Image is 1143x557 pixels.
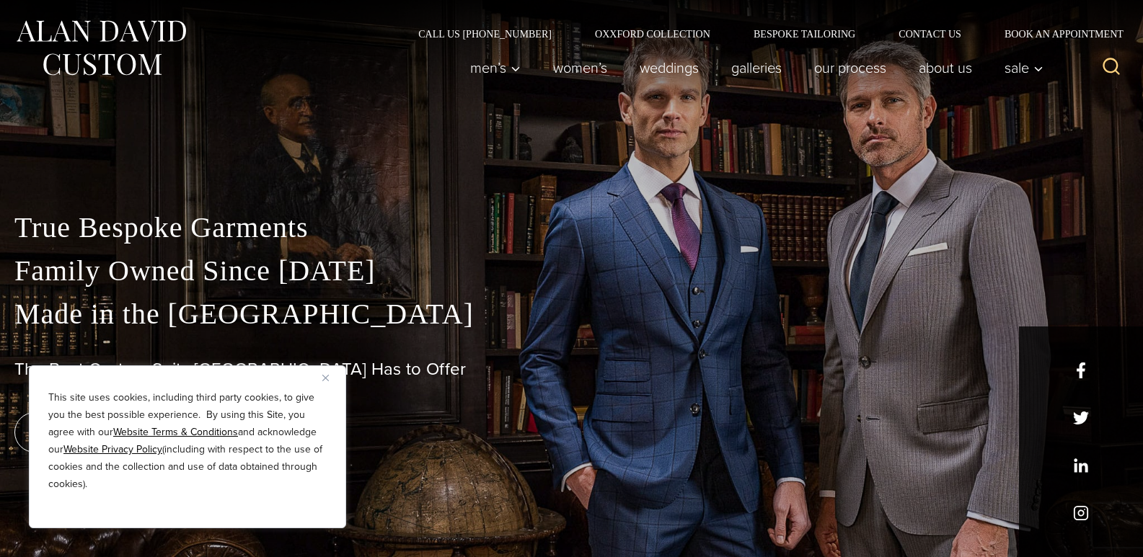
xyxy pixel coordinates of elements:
a: About Us [903,53,989,82]
a: weddings [624,53,715,82]
h1: The Best Custom Suits [GEOGRAPHIC_DATA] Has to Offer [14,359,1129,380]
button: Close [322,369,340,386]
img: Close [322,375,329,381]
a: Bespoke Tailoring [732,29,877,39]
a: Book an Appointment [983,29,1129,39]
span: Men’s [470,61,521,75]
button: View Search Form [1094,50,1129,85]
nav: Primary Navigation [454,53,1051,82]
p: This site uses cookies, including third party cookies, to give you the best possible experience. ... [48,389,327,493]
a: Our Process [798,53,903,82]
a: Oxxford Collection [573,29,732,39]
a: book an appointment [14,412,216,453]
p: True Bespoke Garments Family Owned Since [DATE] Made in the [GEOGRAPHIC_DATA] [14,206,1129,336]
span: Sale [1005,61,1043,75]
a: Galleries [715,53,798,82]
a: Website Privacy Policy [63,442,162,457]
a: Women’s [537,53,624,82]
a: Website Terms & Conditions [113,424,238,440]
nav: Secondary Navigation [397,29,1129,39]
a: Contact Us [877,29,983,39]
a: Call Us [PHONE_NUMBER] [397,29,573,39]
img: Alan David Custom [14,16,187,80]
